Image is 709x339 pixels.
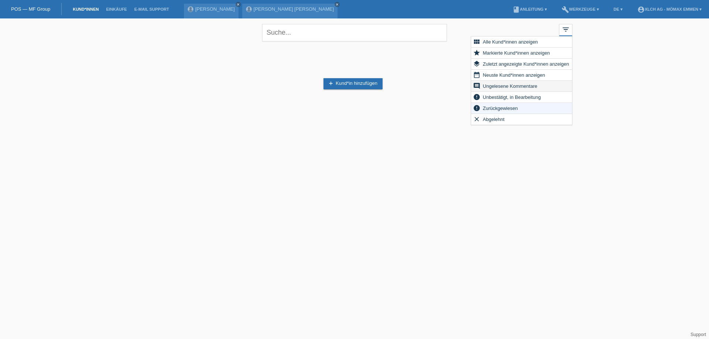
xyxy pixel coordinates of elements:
a: [PERSON_NAME] [PERSON_NAME] [254,6,334,12]
i: error [473,93,480,101]
a: addKund*in hinzufügen [323,78,383,89]
a: buildWerkzeuge ▾ [558,7,603,11]
i: layers [473,60,480,68]
span: Markierte Kund*innen anzeigen [482,48,551,57]
a: E-Mail Support [131,7,173,11]
i: account_circle [637,6,645,13]
a: Kund*innen [69,7,102,11]
a: close [236,2,241,7]
a: account_circleXLCH AG - Mömax Emmen ▾ [634,7,705,11]
a: close [335,2,340,7]
span: Ungelesene Kommentare [482,82,538,90]
a: [PERSON_NAME] [195,6,235,12]
i: date_range [473,71,480,79]
i: view_module [473,38,480,45]
i: filter_list [562,25,570,34]
i: build [562,6,569,13]
i: add [328,80,334,86]
a: bookAnleitung ▾ [509,7,551,11]
i: comment [473,82,480,90]
i: close [335,3,339,6]
i: clear [473,115,480,123]
span: Zurückgewiesen [482,104,519,113]
i: close [236,3,240,6]
i: error [473,104,480,112]
a: Einkäufe [102,7,130,11]
i: star [473,49,480,56]
span: Unbestätigt, in Bearbeitung [482,93,542,101]
span: Abgelehnt [482,115,506,124]
a: POS — MF Group [11,6,50,12]
a: DE ▾ [610,7,626,11]
input: Suche... [262,24,447,41]
span: Zuletzt angezeigte Kund*innen anzeigen [482,59,570,68]
a: Support [691,332,706,337]
span: Alle Kund*innen anzeigen [482,37,539,46]
span: Neuste Kund*innen anzeigen [482,70,546,79]
i: book [513,6,520,13]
